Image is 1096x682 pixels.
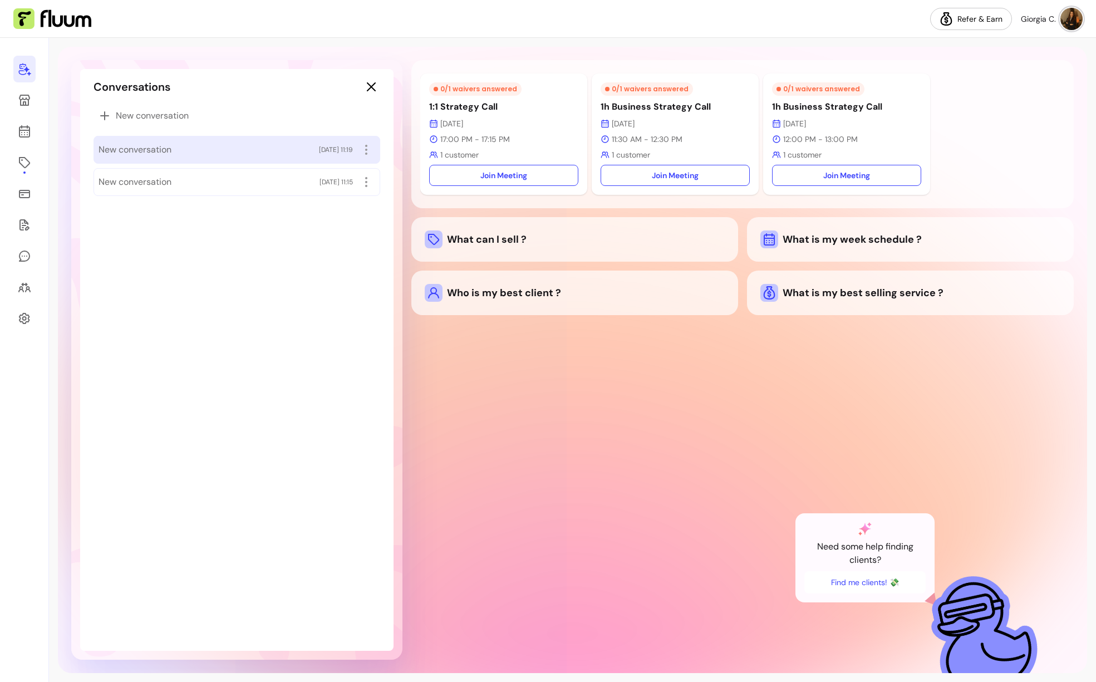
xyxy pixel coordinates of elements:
[601,149,750,160] p: 1 customer
[601,82,693,96] div: 0 / 1 waivers answered
[1021,13,1056,24] span: Giorgia C.
[429,118,578,129] p: [DATE]
[13,180,36,207] a: Sales
[804,540,926,567] p: Need some help finding clients?
[429,149,578,160] p: 1 customer
[99,143,171,156] span: New conversation
[772,165,921,186] a: Join Meeting
[1021,8,1083,30] button: avatarGiorgia C.
[930,8,1012,30] a: Refer & Earn
[13,274,36,301] a: Clients
[601,100,750,114] p: 1h Business Strategy Call
[760,230,1060,248] div: What is my week schedule ?
[320,178,353,187] span: [DATE] 11:15
[116,109,189,122] span: New conversation
[1060,8,1083,30] img: avatar
[425,230,725,248] div: What can I sell ?
[772,149,921,160] p: 1 customer
[760,284,1060,302] div: What is my best selling service ?
[13,243,36,269] a: My Messages
[13,149,36,176] a: Offerings
[601,118,750,129] p: [DATE]
[99,175,171,189] span: New conversation
[601,165,750,186] a: Join Meeting
[804,571,926,593] button: Find me clients! 💸
[858,522,872,536] img: AI Co-Founder gradient star
[772,100,921,114] p: 1h Business Strategy Call
[13,87,36,114] a: My Page
[429,100,578,114] p: 1:1 Strategy Call
[601,134,750,145] p: 11:30 AM - 12:30 PM
[13,56,36,82] a: Home
[94,79,170,95] p: Conversations
[425,284,725,302] div: Who is my best client ?
[13,212,36,238] a: Forms
[429,82,522,96] div: 0 / 1 waivers answered
[13,305,36,332] a: Settings
[319,145,353,154] span: [DATE] 11:19
[429,165,578,186] a: Join Meeting
[772,82,864,96] div: 0 / 1 waivers answered
[772,134,921,145] p: 12:00 PM - 13:00 PM
[13,8,91,30] img: Fluum Logo
[13,118,36,145] a: Calendar
[429,134,578,145] p: 17:00 PM - 17:15 PM
[772,118,921,129] p: [DATE]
